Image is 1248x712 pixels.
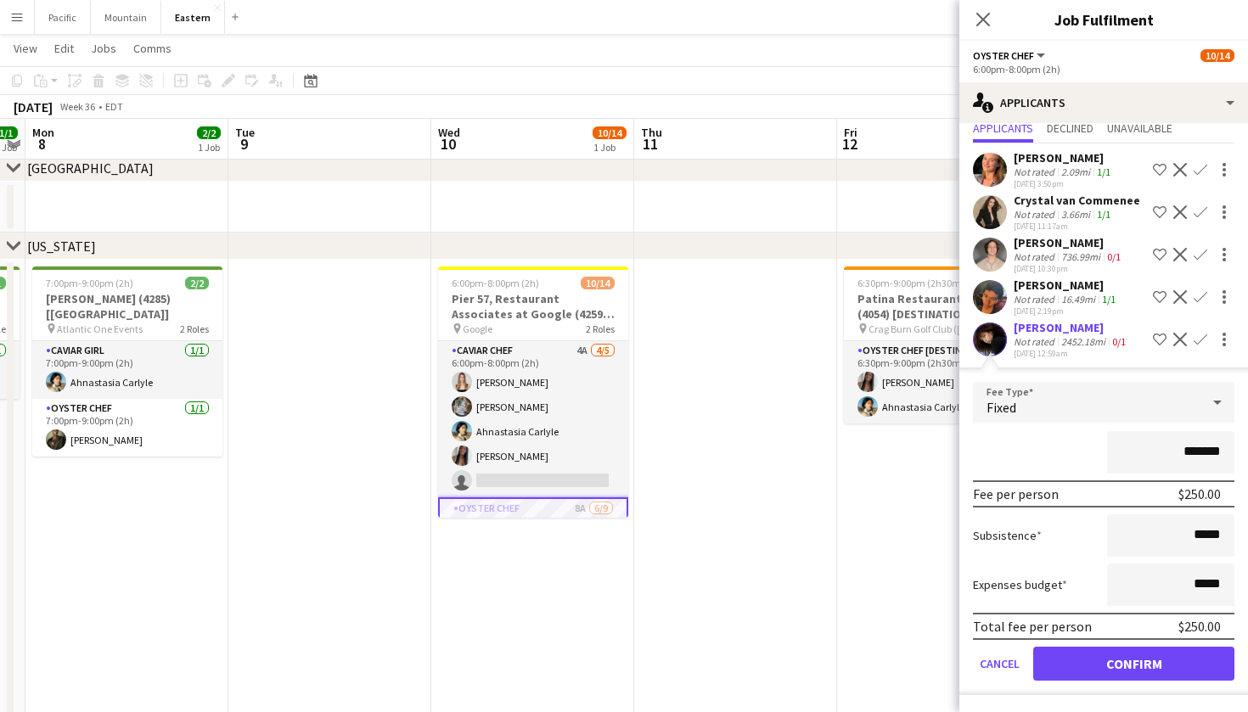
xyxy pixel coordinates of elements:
span: Google [463,322,492,335]
div: [PERSON_NAME] [1014,320,1129,335]
div: $250.00 [1178,618,1221,635]
div: [DATE] 2:19pm [1014,306,1119,317]
h3: Patina Restaurant Group (4054) [DESTINATION - [GEOGRAPHIC_DATA], [GEOGRAPHIC_DATA]] [844,291,1034,322]
button: Eastern [161,1,225,34]
span: 2/2 [197,126,221,139]
a: Jobs [84,37,123,59]
label: Subsistence [973,528,1042,543]
div: 6:00pm-8:00pm (2h) [973,63,1234,76]
div: Not rated [1014,165,1058,178]
div: [GEOGRAPHIC_DATA] [27,160,154,177]
div: [DATE] 3:50pm [1014,178,1114,189]
app-card-role: Oyster Chef [DESTINATION]2/26:30pm-9:00pm (2h30m)[PERSON_NAME]Ahnastasia Carlyle [844,341,1034,423]
span: Declined [1047,122,1093,134]
app-skills-label: 1/1 [1097,208,1110,221]
div: [PERSON_NAME] [1014,150,1114,165]
span: 12 [841,134,857,154]
div: [PERSON_NAME] [1014,235,1124,250]
app-skills-label: 0/1 [1112,335,1126,348]
label: Expenses budget [973,577,1067,592]
app-card-role: Oyster Chef1/17:00pm-9:00pm (2h)[PERSON_NAME] [32,399,222,457]
div: 3.66mi [1058,208,1093,221]
span: Thu [641,125,662,140]
app-job-card: 6:30pm-9:00pm (2h30m)2/2Patina Restaurant Group (4054) [DESTINATION - [GEOGRAPHIC_DATA], [GEOGRAP... [844,266,1034,423]
span: 2 Roles [180,322,209,335]
div: Crystal van Commenee [1014,193,1140,208]
span: View [14,41,37,56]
a: Edit [48,37,81,59]
a: View [7,37,44,59]
div: $250.00 [1178,485,1221,502]
app-card-role: Caviar Chef4A4/56:00pm-8:00pm (2h)[PERSON_NAME][PERSON_NAME]Ahnastasia Carlyle[PERSON_NAME] [438,341,628,497]
div: Not rated [1014,208,1058,221]
span: 7:00pm-9:00pm (2h) [46,277,133,289]
span: Edit [54,41,74,56]
span: 11 [638,134,662,154]
div: [DATE] 10:30pm [1014,263,1124,274]
span: 10/14 [593,126,627,139]
div: [DATE] 12:59am [1014,348,1129,359]
span: Week 36 [56,100,98,113]
app-job-card: 6:00pm-8:00pm (2h)10/14Pier 57, Restaurant Associates at Google (4259 + 4313) [[GEOGRAPHIC_DATA]]... [438,266,628,518]
span: 8 [30,134,54,154]
div: 2452.18mi [1058,335,1109,348]
span: 10/14 [581,277,615,289]
button: Oyster Chef [973,49,1048,62]
span: 2 Roles [586,322,615,335]
h3: Pier 57, Restaurant Associates at Google (4259 + 4313) [[GEOGRAPHIC_DATA]] [438,291,628,322]
span: Wed [438,125,460,140]
a: Comms [126,37,178,59]
div: 1 Job [198,141,220,154]
span: 2/2 [185,277,209,289]
span: 6:30pm-9:00pm (2h30m) [857,277,964,289]
div: Not rated [1014,335,1058,348]
span: 10/14 [1200,49,1234,62]
span: Comms [133,41,171,56]
div: Not rated [1014,293,1058,306]
div: 16.49mi [1058,293,1099,306]
h3: [PERSON_NAME] (4285) [[GEOGRAPHIC_DATA]] [32,291,222,322]
span: Fixed [987,399,1016,416]
span: 10 [436,134,460,154]
app-skills-label: 1/1 [1097,165,1110,178]
span: Crag Burn Golf Club ([GEOGRAPHIC_DATA], [GEOGRAPHIC_DATA]) [869,322,996,335]
div: 2.09mi [1058,165,1093,178]
button: Pacific [35,1,91,34]
app-job-card: 7:00pm-9:00pm (2h)2/2[PERSON_NAME] (4285) [[GEOGRAPHIC_DATA]] Atlantic One Events2 RolesCaviar Gi... [32,266,222,457]
button: Mountain [91,1,161,34]
span: Jobs [91,41,116,56]
app-skills-label: 0/1 [1107,250,1121,263]
div: [PERSON_NAME] [1014,278,1119,293]
span: Mon [32,125,54,140]
app-card-role: Caviar Girl1/17:00pm-9:00pm (2h)Ahnastasia Carlyle [32,341,222,399]
div: EDT [105,100,123,113]
span: 6:00pm-8:00pm (2h) [452,277,539,289]
span: 9 [233,134,255,154]
button: Cancel [973,647,1026,681]
span: Applicants [973,122,1033,134]
span: Fri [844,125,857,140]
span: Oyster Chef [973,49,1034,62]
span: Atlantic One Events [57,322,143,335]
div: [US_STATE] [27,238,96,255]
div: 1 Job [593,141,626,154]
div: 736.99mi [1058,250,1104,263]
h3: Job Fulfilment [959,8,1248,31]
span: Tue [235,125,255,140]
div: Fee per person [973,485,1059,502]
div: [DATE] [14,98,53,115]
div: Applicants [959,82,1248,123]
div: Not rated [1014,250,1058,263]
div: [DATE] 11:17am [1014,221,1140,232]
button: Confirm [1033,647,1234,681]
div: Total fee per person [973,618,1092,635]
app-skills-label: 1/1 [1102,293,1116,306]
span: Unavailable [1107,122,1172,134]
